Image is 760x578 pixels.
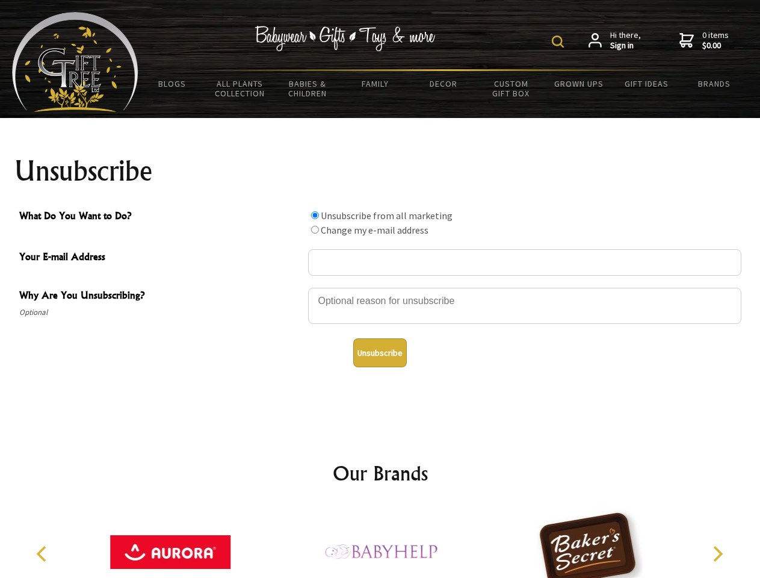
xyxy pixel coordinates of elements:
[19,249,302,267] span: Your E-mail Address
[321,210,453,222] label: Unsubscribe from all marketing
[613,71,681,96] a: Gift Ideas
[138,71,206,96] a: BLOGS
[30,541,57,567] button: Previous
[311,211,319,219] input: What Do You Want to Do?
[308,288,741,324] textarea: Why Are You Unsubscribing?
[14,157,746,185] h1: Unsubscribe
[19,305,302,320] span: Optional
[19,288,302,305] span: Why Are You Unsubscribing?
[679,30,729,51] a: 0 items$0.00
[477,71,545,106] a: Custom Gift Box
[274,71,342,106] a: Babies & Children
[552,36,564,48] img: product search
[681,71,749,96] a: Brands
[12,12,138,112] img: Babyware - Gifts - Toys and more...
[589,30,641,51] a: Hi there,Sign in
[545,71,613,96] a: Grown Ups
[702,30,729,51] span: 0 items
[19,208,302,226] span: What Do You Want to Do?
[206,71,274,106] a: All Plants Collection
[24,459,737,488] h2: Our Brands
[409,71,477,96] a: Decor
[308,249,741,276] input: Your E-mail Address
[255,26,436,51] img: Babywear - Gifts - Toys & more
[311,226,319,234] input: What Do You Want to Do?
[353,338,407,367] button: Unsubscribe
[702,40,729,51] strong: $0.00
[610,30,641,51] span: Hi there,
[610,40,641,51] strong: Sign in
[704,541,731,567] button: Next
[321,224,428,236] label: Change my e-mail address
[342,71,410,96] a: Family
